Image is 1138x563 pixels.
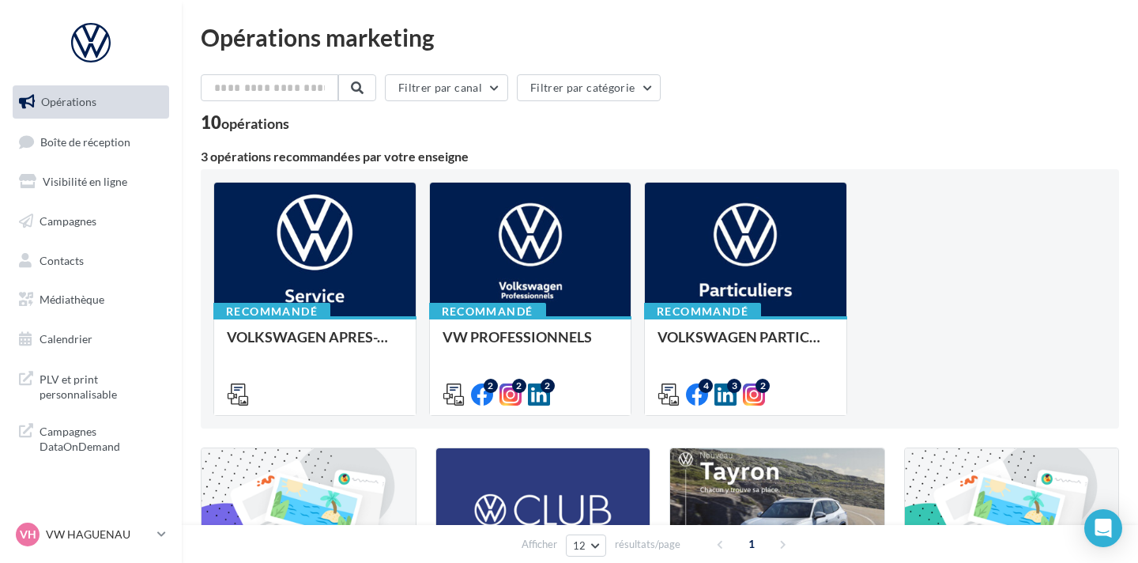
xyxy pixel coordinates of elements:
span: Contacts [40,253,84,266]
span: 12 [573,539,586,552]
div: 4 [699,379,713,393]
span: VH [20,527,36,542]
span: 1 [739,531,764,557]
a: Médiathèque [9,283,172,316]
a: Visibilité en ligne [9,165,172,198]
a: VH VW HAGUENAU [13,520,169,550]
span: résultats/page [615,537,680,552]
div: 3 opérations recommandées par votre enseigne [201,150,1119,163]
div: 10 [201,114,289,131]
a: Calendrier [9,323,172,356]
a: PLV et print personnalisable [9,362,172,409]
span: Boîte de réception [40,134,130,148]
p: VW HAGUENAU [46,527,151,542]
div: VOLKSWAGEN APRES-VENTE [227,329,403,361]
div: Recommandé [644,303,761,320]
div: 2 [512,379,526,393]
a: Boîte de réception [9,125,172,159]
div: 2 [484,379,498,393]
a: Campagnes DataOnDemand [9,414,172,461]
div: opérations [221,116,289,130]
a: Opérations [9,85,172,119]
span: Médiathèque [40,293,104,306]
button: Filtrer par canal [385,74,508,101]
div: 2 [756,379,770,393]
span: PLV et print personnalisable [40,368,163,402]
a: Campagnes [9,205,172,238]
div: 3 [727,379,741,393]
span: Campagnes DataOnDemand [40,421,163,455]
button: 12 [566,535,606,557]
span: Campagnes [40,214,96,228]
span: Visibilité en ligne [43,175,127,188]
span: Calendrier [40,332,92,346]
div: 2 [541,379,555,393]
div: Recommandé [213,303,330,320]
span: Opérations [41,95,96,108]
a: Contacts [9,244,172,278]
div: Open Intercom Messenger [1084,509,1122,547]
div: Recommandé [429,303,546,320]
span: Afficher [522,537,557,552]
div: Opérations marketing [201,25,1119,49]
div: VW PROFESSIONNELS [443,329,619,361]
button: Filtrer par catégorie [517,74,661,101]
div: VOLKSWAGEN PARTICULIER [658,329,834,361]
